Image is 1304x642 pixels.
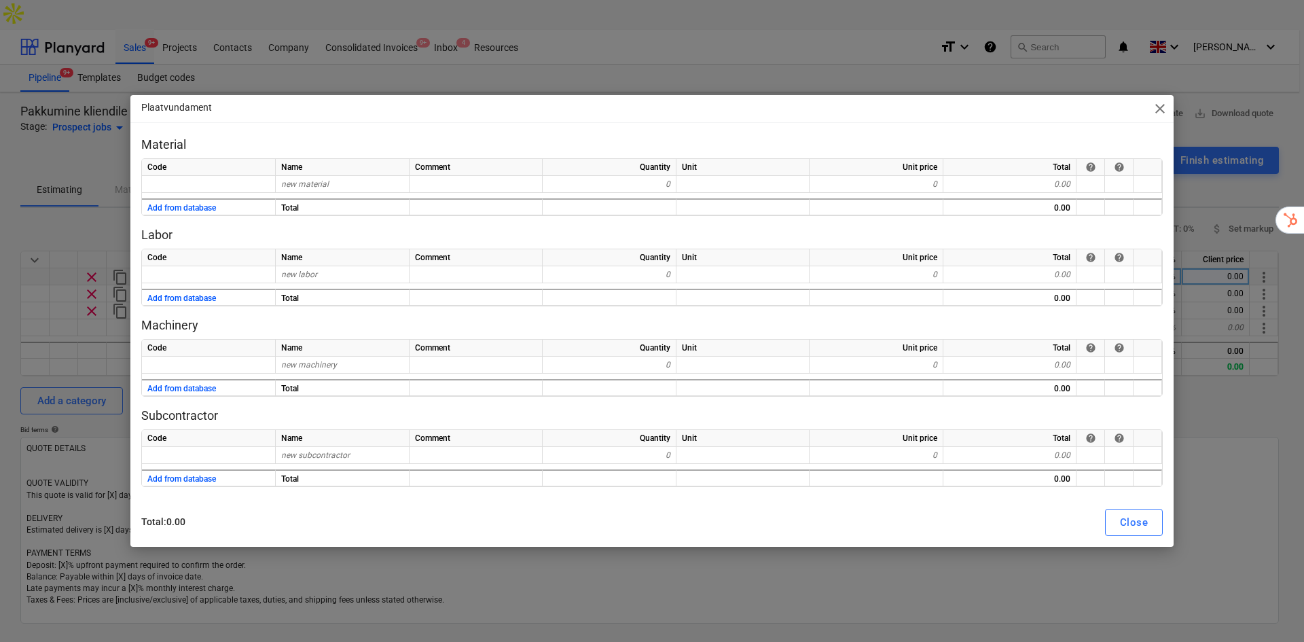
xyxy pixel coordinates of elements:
div: Quantity [543,430,676,447]
div: Unit price [810,340,943,357]
div: Comment [410,159,543,176]
span: help [1114,342,1125,353]
div: If the row is from the cost database then you can anytime get the latest price from there. [1085,433,1096,444]
div: If the row is from the cost database then you can anytime get the latest price from there. [1085,342,1096,353]
div: 0 [810,176,943,193]
div: Unit [676,340,810,357]
div: Unit [676,430,810,447]
div: Comment [410,340,543,357]
div: 0 [543,266,676,283]
div: The button in this column allows you to either save a row into the cost database or update its pr... [1114,342,1125,353]
div: Comment [410,430,543,447]
div: Unit [676,159,810,176]
p: Labor [141,227,1163,243]
div: Total [276,469,410,486]
span: close [1152,101,1168,117]
span: new machinery [281,360,337,370]
span: help [1114,162,1125,173]
button: Add from database [147,471,216,488]
button: Add from database [147,290,216,307]
div: 0.00 [943,447,1076,464]
div: If the row is from the cost database then you can anytime get the latest price from there. [1085,162,1096,173]
p: Total : 0.00 [141,515,640,529]
div: Total [943,340,1076,357]
div: Total [276,289,410,306]
p: Plaatvundament [141,101,212,115]
div: 0.00 [943,176,1076,193]
div: 0 [543,176,676,193]
span: new subcontractor [281,450,350,460]
div: Code [142,430,276,447]
div: Unit [676,249,810,266]
span: help [1114,252,1125,263]
div: Total [276,198,410,215]
div: The button in this column allows you to either save a row into the cost database or update its pr... [1114,162,1125,173]
div: Unit price [810,159,943,176]
span: help [1085,252,1096,263]
p: Subcontractor [141,408,1163,424]
div: 0.00 [943,289,1076,306]
div: 0 [543,447,676,464]
span: help [1114,433,1125,444]
div: Code [142,159,276,176]
span: help [1085,162,1096,173]
div: Code [142,249,276,266]
div: 0.00 [943,266,1076,283]
div: Total [943,249,1076,266]
div: Code [142,340,276,357]
div: Total [943,159,1076,176]
div: Total [943,430,1076,447]
div: Quantity [543,249,676,266]
div: Name [276,249,410,266]
div: 0.00 [943,469,1076,486]
div: Quantity [543,340,676,357]
div: Name [276,340,410,357]
span: help [1085,433,1096,444]
div: 0 [810,447,943,464]
button: Close [1105,509,1163,536]
div: Close [1120,514,1148,531]
span: new material [281,179,329,189]
div: Name [276,430,410,447]
button: Add from database [147,380,216,397]
div: The button in this column allows you to either save a row into the cost database or update its pr... [1114,252,1125,263]
div: 0 [543,357,676,374]
p: Machinery [141,317,1163,334]
div: If the row is from the cost database then you can anytime get the latest price from there. [1085,252,1096,263]
span: new labor [281,270,317,279]
div: Quantity [543,159,676,176]
div: 0.00 [943,379,1076,396]
div: Unit price [810,430,943,447]
div: Unit price [810,249,943,266]
button: Add from database [147,200,216,217]
div: Comment [410,249,543,266]
div: Total [276,379,410,396]
div: 0 [810,266,943,283]
div: The button in this column allows you to either save a row into the cost database or update its pr... [1114,433,1125,444]
div: 0.00 [943,198,1076,215]
div: 0.00 [943,357,1076,374]
span: help [1085,342,1096,353]
div: 0 [810,357,943,374]
div: Name [276,159,410,176]
p: Material [141,137,1163,153]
